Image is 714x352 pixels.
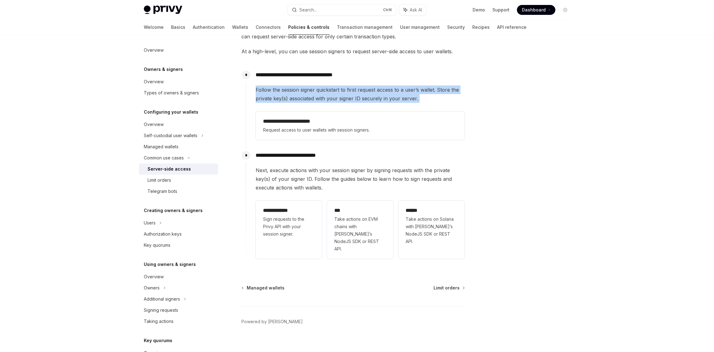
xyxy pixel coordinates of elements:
[144,46,164,54] div: Overview
[144,6,182,14] img: light logo
[410,7,422,13] span: Ask AI
[139,228,218,240] a: Authorization keys
[144,20,164,35] a: Welcome
[263,126,457,134] span: Request access to user wallets with session signers.
[139,87,218,98] a: Types of owners & signers
[144,121,164,128] div: Overview
[144,78,164,85] div: Overview
[193,20,225,35] a: Authentication
[241,47,465,56] span: At a high-level, you can use session signers to request server-side access to user wallets.
[139,45,218,56] a: Overview
[299,6,317,14] div: Search...
[144,66,183,73] h5: Owners & signers
[139,305,218,316] a: Signing requests
[139,163,218,175] a: Server-side access
[144,273,164,280] div: Overview
[522,7,546,13] span: Dashboard
[256,85,465,103] span: Follow the session signer quickstart to first request access to a user’s wallet. Store the privat...
[232,20,248,35] a: Wallets
[256,166,465,192] span: Next, execute actions with your session signer by signing requests with the private key(s) of you...
[144,318,174,325] div: Taking actions
[139,271,218,282] a: Overview
[327,201,393,259] a: ***Take actions on EVM chains with [PERSON_NAME]’s NodeJS SDK or REST API.
[447,20,465,35] a: Security
[139,175,218,186] a: Limit orders
[256,201,322,259] a: **** **** ***Sign requests to the Privy API with your session signer.
[256,20,281,35] a: Connectors
[337,20,393,35] a: Transaction management
[560,5,570,15] button: Toggle dark mode
[288,20,329,35] a: Policies & controls
[472,20,490,35] a: Recipes
[144,219,156,227] div: Users
[398,201,465,259] a: **** *Take actions on Solana with [PERSON_NAME]’s NodeJS SDK or REST API.
[144,241,170,249] div: Key quorums
[406,215,457,245] span: Take actions on Solana with [PERSON_NAME]’s NodeJS SDK or REST API.
[139,186,218,197] a: Telegram bots
[144,207,203,214] h5: Creating owners & signers
[144,89,199,97] div: Types of owners & signers
[144,132,197,139] div: Self-custodial user wallets
[399,4,426,15] button: Ask AI
[139,141,218,152] a: Managed wallets
[139,76,218,87] a: Overview
[144,230,182,238] div: Authorization keys
[517,5,555,15] a: Dashboard
[148,176,171,184] div: Limit orders
[148,165,191,173] div: Server-side access
[434,285,460,291] span: Limit orders
[144,295,180,303] div: Additional signers
[139,119,218,130] a: Overview
[242,285,284,291] a: Managed wallets
[247,285,284,291] span: Managed wallets
[144,284,160,292] div: Owners
[144,143,178,150] div: Managed wallets
[139,240,218,251] a: Key quorums
[497,20,527,35] a: API reference
[492,7,509,13] a: Support
[144,337,172,344] h5: Key quorums
[144,261,196,268] h5: Using owners & signers
[383,7,392,12] span: Ctrl K
[144,154,184,162] div: Common use cases
[144,306,178,314] div: Signing requests
[171,20,185,35] a: Basics
[334,215,386,253] span: Take actions on EVM chains with [PERSON_NAME]’s NodeJS SDK or REST API.
[288,4,396,15] button: Search...CtrlK
[148,188,177,195] div: Telegram bots
[263,215,315,238] span: Sign requests to the Privy API with your session signer.
[139,316,218,327] a: Taking actions
[144,108,198,116] h5: Configuring your wallets
[434,285,464,291] a: Limit orders
[400,20,440,35] a: User management
[241,319,303,325] a: Powered by [PERSON_NAME]
[473,7,485,13] a: Demo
